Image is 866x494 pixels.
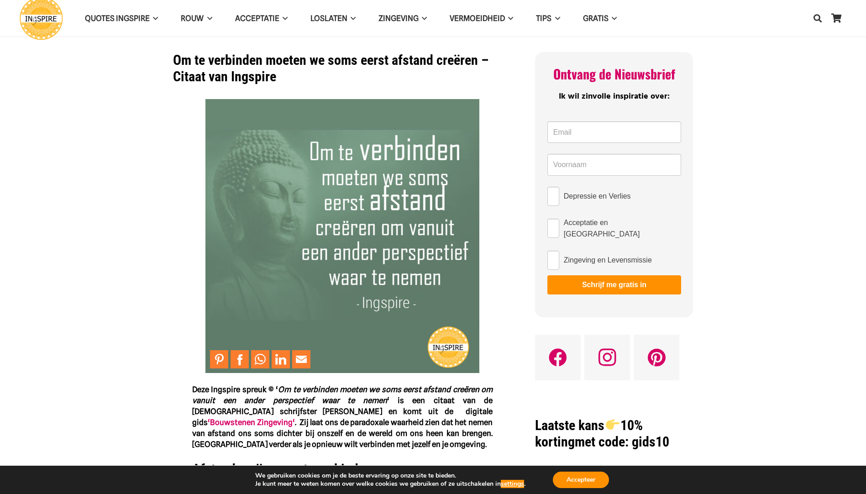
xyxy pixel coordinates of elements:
span: Zingeving en Levensmissie [564,254,652,266]
a: VERMOEIDHEIDVERMOEIDHEID Menu [438,7,525,30]
a: ‘ [293,418,295,427]
input: Depressie en Verlies [547,187,559,206]
li: Facebook [231,350,251,368]
a: TIPSTIPS Menu [525,7,571,30]
li: LinkedIn [272,350,292,368]
em: Om te verbinden moeten we soms eerst afstand creëren om vanuit een ander perspectief waar te nemen [192,385,493,405]
p: Je kunt meer te weten komen over welke cookies we gebruiken of ze uitschakelen in . [255,480,525,488]
a: AcceptatieAcceptatie Menu [224,7,299,30]
span: Ik wil zinvolle inspiratie over: [559,90,670,103]
a: ROUWROUW Menu [169,7,223,30]
a: Share to Facebook [231,350,249,368]
a: Pin to Pinterest [210,350,228,368]
span: VERMOEIDHEID Menu [505,7,513,30]
span: Ontvang de Nieuwsbrief [553,64,675,83]
span: TIPS Menu [551,7,560,30]
input: Voornaam [547,154,681,176]
a: Facebook [535,335,581,380]
h1: Om te verbinden moeten we soms eerst afstand creëren – Citaat van Ingspire [173,52,512,85]
span: Zingeving Menu [419,7,427,30]
a: Zoeken [808,7,827,30]
a: QUOTES INGSPIREQUOTES INGSPIRE Menu [73,7,169,30]
input: Email [547,121,681,143]
span: Deze Ingspire spreuk © ‘ ‘ is een citaat van de [DEMOGRAPHIC_DATA] schrijfster [PERSON_NAME] en k... [192,385,493,449]
img: Quote over Verbinding - Om te verbinden moeten we afstand creëren om vanuit een ander perspectief... [205,99,479,373]
li: Email This [292,350,313,368]
button: settings [501,480,524,488]
input: Acceptatie en [GEOGRAPHIC_DATA] [547,219,559,238]
img: 👉 [606,418,619,431]
span: Loslaten Menu [347,7,356,30]
span: QUOTES INGSPIRE [85,14,150,23]
strong: Laatste kans 10% korting [535,417,642,450]
a: Share to WhatsApp [251,350,269,368]
span: Depressie en Verlies [564,190,631,202]
a: Pinterest [634,335,679,380]
h1: Afstand creëren om te verbinden [192,461,493,478]
span: VERMOEIDHEID [450,14,505,23]
li: WhatsApp [251,350,272,368]
span: GRATIS Menu [609,7,617,30]
p: We gebruiken cookies om je de beste ervaring op onze site te bieden. [255,472,525,480]
h1: met code: gids10 [535,417,693,450]
a: ZingevingZingeving Menu [367,7,438,30]
span: Loslaten [310,14,347,23]
span: Zingeving [378,14,419,23]
a: Instagram [584,335,630,380]
span: Acceptatie en [GEOGRAPHIC_DATA] [564,217,681,240]
span: Acceptatie [235,14,279,23]
input: Zingeving en Levensmissie [547,251,559,270]
span: GRATIS [583,14,609,23]
a: Share to LinkedIn [272,350,290,368]
li: Pinterest [210,350,231,368]
a: LoslatenLoslaten Menu [299,7,367,30]
button: Schrijf me gratis in [547,275,681,294]
span: ROUW Menu [204,7,212,30]
span: ROUW [181,14,204,23]
button: Accepteer [553,472,609,488]
a: GRATISGRATIS Menu [572,7,628,30]
span: QUOTES INGSPIRE Menu [150,7,158,30]
span: TIPS [536,14,551,23]
span: Acceptatie Menu [279,7,288,30]
a: ‘Bouwstenen Zingeving [208,418,293,427]
a: Mail to Email This [292,350,310,368]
